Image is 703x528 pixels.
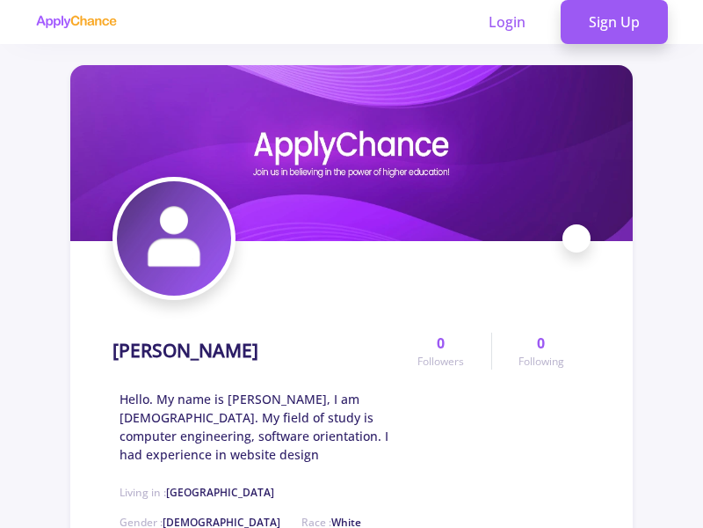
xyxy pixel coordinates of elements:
a: 0Following [491,333,591,370]
span: 0 [437,333,445,354]
img: zahra Darvishicover image [70,65,633,241]
img: applychance logo text only [35,15,117,29]
span: Hello. My name is [PERSON_NAME], I am [DEMOGRAPHIC_DATA]. My field of study is computer engineeri... [120,390,391,464]
span: Living in : [120,485,274,500]
h1: [PERSON_NAME] [112,340,258,362]
span: Following [518,354,564,370]
span: Followers [417,354,464,370]
a: 0Followers [391,333,490,370]
span: 0 [537,333,545,354]
span: [GEOGRAPHIC_DATA] [166,485,274,500]
img: zahra Darvishiavatar [117,181,231,296]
